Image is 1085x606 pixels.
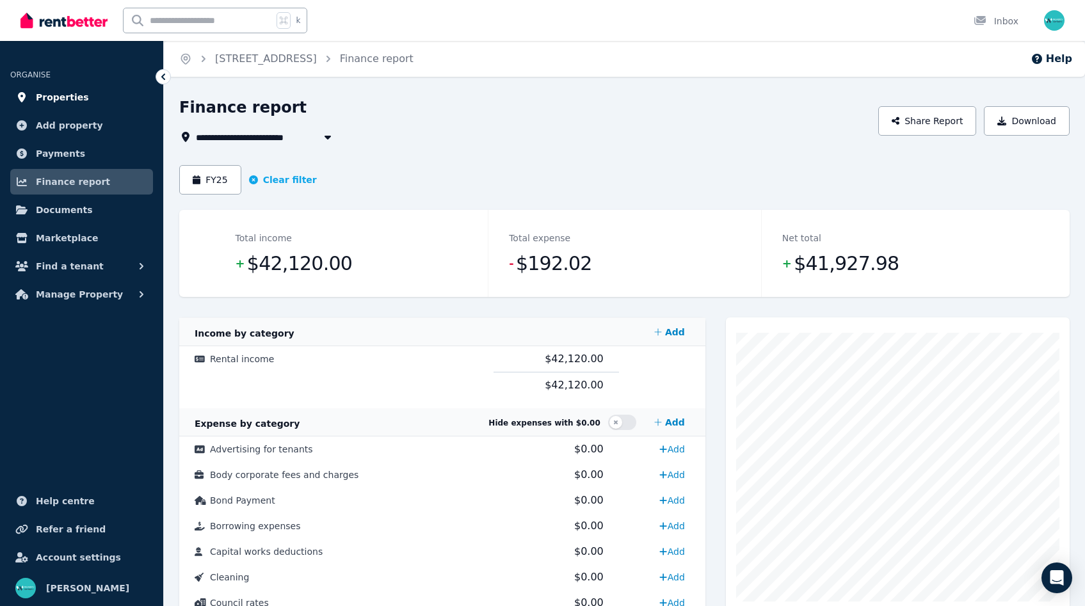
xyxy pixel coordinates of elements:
span: Expense by category [195,419,300,429]
span: Documents [36,202,93,218]
span: Add property [36,118,103,133]
a: Add property [10,113,153,138]
span: $0.00 [574,468,604,481]
h1: Finance report [179,97,307,118]
div: Inbox [974,15,1018,28]
span: Body corporate fees and charges [210,470,358,480]
span: Cleaning [210,572,249,582]
img: RentBetter [20,11,108,30]
a: [STREET_ADDRESS] [215,52,317,65]
button: Find a tenant [10,253,153,279]
a: Help centre [10,488,153,514]
span: Account settings [36,550,121,565]
span: Marketplace [36,230,98,246]
img: Steve Williams [1044,10,1065,31]
span: Properties [36,90,89,105]
nav: Breadcrumb [164,41,429,77]
span: Find a tenant [36,259,104,274]
span: Help centre [36,493,95,509]
button: Clear filter [249,173,317,186]
a: Properties [10,84,153,110]
span: $42,120.00 [247,251,352,276]
span: Borrowing expenses [210,521,300,531]
span: $0.00 [574,571,604,583]
dt: Net total [782,230,821,246]
a: Add [654,490,689,511]
span: $0.00 [574,494,604,506]
span: Bond Payment [210,495,275,506]
span: Hide expenses with $0.00 [488,419,600,427]
button: Manage Property [10,282,153,307]
button: Share Report [878,106,977,136]
span: Finance report [36,174,110,189]
span: ORGANISE [10,70,51,79]
span: Manage Property [36,287,123,302]
dt: Total income [236,230,292,246]
a: Add [654,516,689,536]
a: Add [649,319,690,345]
span: Income by category [195,328,294,339]
span: Capital works deductions [210,546,323,557]
span: Rental income [210,354,274,364]
img: Steve Williams [15,578,36,598]
div: Open Intercom Messenger [1041,562,1072,593]
span: Payments [36,146,85,161]
span: Advertising for tenants [210,444,313,454]
span: - [509,255,513,273]
dt: Total expense [509,230,570,246]
span: $0.00 [574,545,604,557]
span: $42,120.00 [545,379,604,391]
button: FY25 [179,165,241,195]
span: $41,927.98 [794,251,899,276]
a: Add [654,541,689,562]
a: Finance report [10,169,153,195]
span: $42,120.00 [545,353,604,365]
span: k [296,15,300,26]
span: $0.00 [574,443,604,455]
a: Documents [10,197,153,223]
span: + [782,255,791,273]
a: Add [654,567,689,587]
button: Download [984,106,1070,136]
a: Marketplace [10,225,153,251]
a: Payments [10,141,153,166]
a: Add [654,439,689,459]
button: Help [1031,51,1072,67]
span: $192.02 [516,251,592,276]
a: Add [654,465,689,485]
a: Add [649,410,690,435]
span: Refer a friend [36,522,106,537]
a: Account settings [10,545,153,570]
span: + [236,255,245,273]
span: [PERSON_NAME] [46,580,129,596]
a: Refer a friend [10,516,153,542]
a: Finance report [340,52,414,65]
span: $0.00 [574,520,604,532]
